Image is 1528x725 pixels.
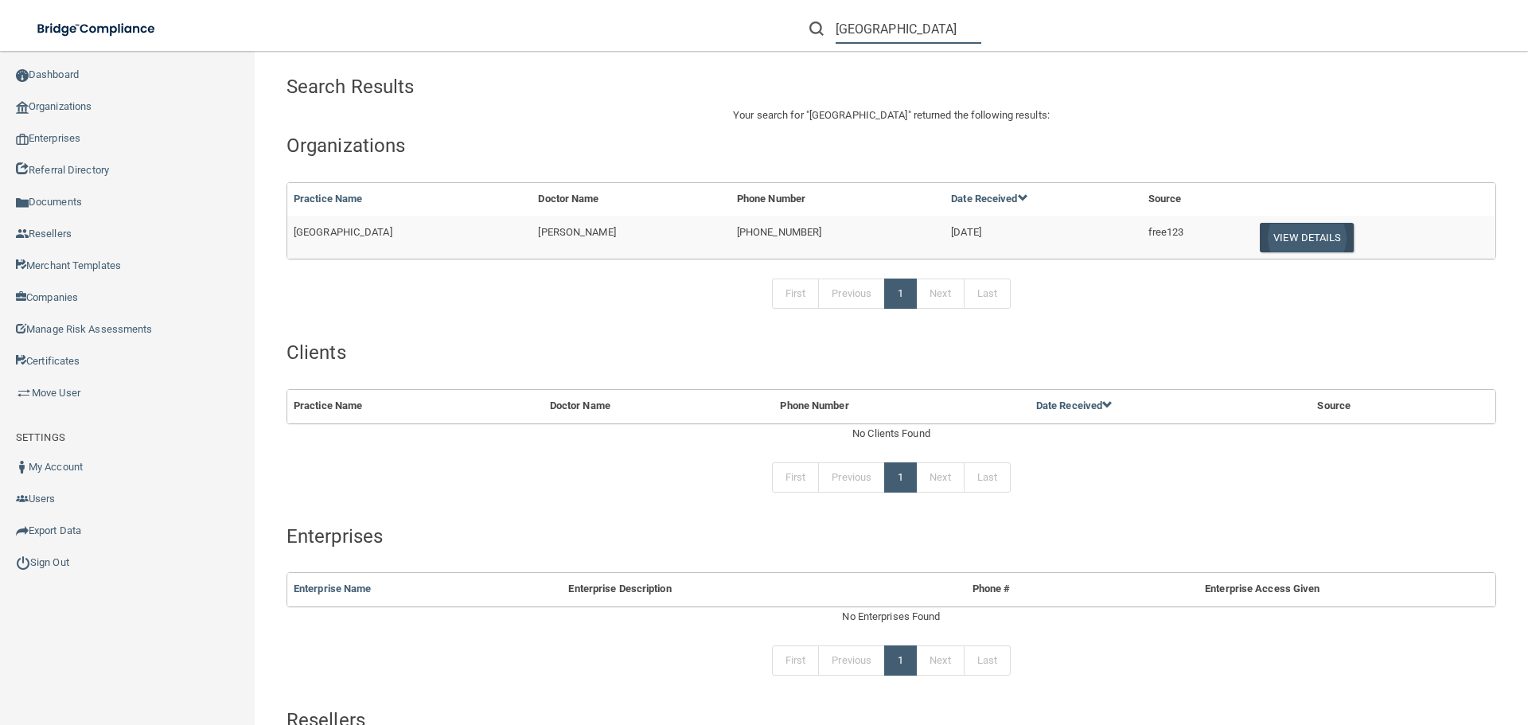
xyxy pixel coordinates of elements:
h4: Clients [286,342,1496,363]
a: Practice Name [294,193,362,205]
a: Next [916,462,964,493]
a: 1 [884,279,917,309]
img: enterprise.0d942306.png [16,134,29,145]
span: [PERSON_NAME] [538,226,615,238]
span: [GEOGRAPHIC_DATA] [809,109,908,121]
a: Enterprise Name [294,583,372,594]
a: Previous [818,279,885,309]
img: ic_power_dark.7ecde6b1.png [16,555,30,570]
img: ic-search.3b580494.png [809,21,824,36]
img: icon-users.e205127d.png [16,493,29,505]
a: Next [916,645,964,676]
th: Phone Number [731,183,945,216]
h4: Organizations [286,135,1496,156]
div: No Enterprises Found [286,607,1496,626]
th: Doctor Name [544,390,774,423]
a: First [772,279,820,309]
a: Previous [818,462,885,493]
h4: Enterprises [286,526,1496,547]
a: Last [964,279,1011,309]
th: Source [1311,390,1455,423]
img: icon-documents.8dae5593.png [16,197,29,209]
div: No Clients Found [286,424,1496,443]
a: Date Received [951,193,1027,205]
span: [PHONE_NUMBER] [737,226,821,238]
img: ic_dashboard_dark.d01f4a41.png [16,69,29,82]
img: ic_reseller.de258add.png [16,228,29,240]
img: icon-export.b9366987.png [16,524,29,537]
a: First [772,462,820,493]
label: SETTINGS [16,428,65,447]
span: [DATE] [951,226,981,238]
span: free123 [1148,226,1184,238]
a: Last [964,645,1011,676]
th: Enterprise Description [562,573,914,606]
h4: Search Results [286,76,777,97]
button: View Details [1260,223,1354,252]
img: organization-icon.f8decf85.png [16,101,29,114]
a: 1 [884,462,917,493]
iframe: Drift Widget Chat Controller [1253,612,1509,676]
th: Source [1142,183,1249,216]
span: [GEOGRAPHIC_DATA] [294,226,392,238]
a: Last [964,462,1011,493]
th: Phone # [914,573,1068,606]
a: First [772,645,820,676]
th: Practice Name [287,390,544,423]
a: Date Received [1036,400,1113,411]
p: Your search for " " returned the following results: [286,106,1496,125]
input: Search [836,14,981,44]
th: Phone Number [774,390,1029,423]
th: Doctor Name [532,183,730,216]
img: bridge_compliance_login_screen.278c3ca4.svg [24,13,170,45]
a: 1 [884,645,917,676]
img: briefcase.64adab9b.png [16,385,32,401]
th: Enterprise Access Given [1068,573,1456,606]
a: Next [916,279,964,309]
a: Previous [818,645,885,676]
img: ic_user_dark.df1a06c3.png [16,461,29,474]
